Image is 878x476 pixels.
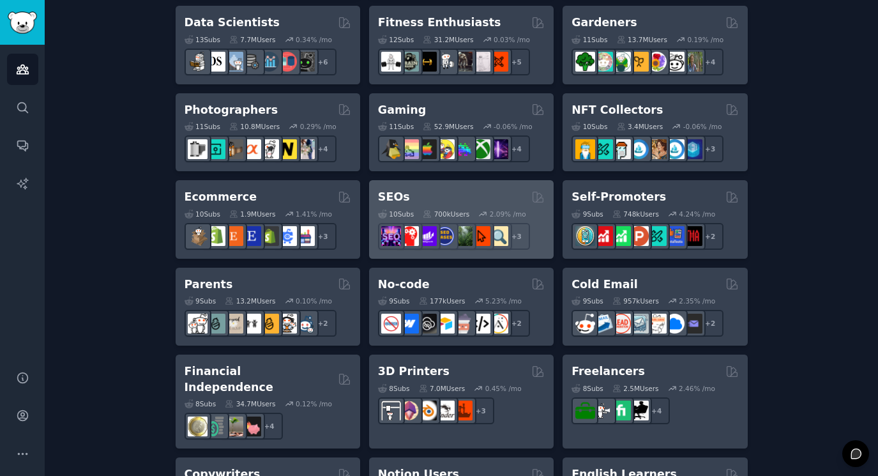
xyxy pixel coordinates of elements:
[378,189,410,205] h2: SEOs
[683,226,702,246] img: TestMyApp
[378,364,450,380] h2: 3D Printers
[575,314,595,334] img: sales
[453,401,473,420] img: FixMyPrint
[185,296,216,305] div: 9 Sub s
[185,102,278,118] h2: Photographers
[575,139,595,159] img: NFTExchange
[488,226,508,246] img: The_SEO
[419,384,465,393] div: 7.0M Users
[378,102,426,118] h2: Gaming
[488,314,508,334] img: Adalo
[617,122,663,131] div: 3.4M Users
[423,35,473,44] div: 31.2M Users
[188,226,208,246] img: dropship
[471,52,490,72] img: physicaltherapy
[417,314,437,334] img: NoCodeSaaS
[679,210,715,219] div: 4.24 % /mo
[611,52,631,72] img: SavageGarden
[683,122,722,131] div: -0.06 % /mo
[206,417,225,436] img: FinancialPlanning
[277,314,297,334] img: parentsofmultiples
[206,52,225,72] img: datascience
[697,310,723,337] div: + 2
[571,122,607,131] div: 10 Sub s
[571,102,663,118] h2: NFT Collectors
[435,52,455,72] img: weightroom
[310,310,337,337] div: + 2
[417,139,437,159] img: macgaming
[503,310,530,337] div: + 2
[629,139,649,159] img: OpenSeaNFT
[490,210,526,219] div: 2.09 % /mo
[277,139,297,159] img: Nikon
[683,139,702,159] img: DigitalItems
[467,397,494,424] div: + 3
[188,139,208,159] img: analog
[206,226,225,246] img: shopify
[223,139,243,159] img: AnalogCommunity
[571,364,645,380] h2: Freelancers
[259,226,279,246] img: reviewmyshopify
[593,52,613,72] img: succulents
[453,52,473,72] img: fitness30plus
[629,52,649,72] img: GardeningUK
[277,52,297,72] img: datasets
[697,49,723,75] div: + 4
[612,210,659,219] div: 748k Users
[310,49,337,75] div: + 6
[378,296,410,305] div: 9 Sub s
[571,189,666,205] h2: Self-Promoters
[571,384,603,393] div: 8 Sub s
[679,384,715,393] div: 2.46 % /mo
[647,139,667,159] img: CryptoArt
[378,35,414,44] div: 12 Sub s
[229,35,276,44] div: 7.7M Users
[185,210,220,219] div: 10 Sub s
[643,397,670,424] div: + 4
[310,223,337,250] div: + 3
[241,226,261,246] img: EtsySellers
[571,15,637,31] h2: Gardeners
[453,314,473,334] img: nocodelowcode
[241,139,261,159] img: SonyAlpha
[399,52,419,72] img: GymMotivation
[381,226,401,246] img: SEO_Digital_Marketing
[419,296,465,305] div: 177k Users
[697,135,723,162] div: + 3
[206,314,225,334] img: SingleParents
[697,223,723,250] div: + 2
[259,139,279,159] img: canon
[378,210,414,219] div: 10 Sub s
[256,413,283,440] div: + 4
[611,226,631,246] img: selfpromotion
[617,35,667,44] div: 13.7M Users
[223,417,243,436] img: Fire
[503,49,530,75] div: + 5
[223,52,243,72] img: statistics
[593,314,613,334] img: Emailmarketing
[665,52,685,72] img: UrbanGardening
[665,139,685,159] img: OpenseaMarket
[185,35,220,44] div: 13 Sub s
[225,296,275,305] div: 13.2M Users
[647,314,667,334] img: b2b_sales
[300,122,337,131] div: 0.29 % /mo
[503,135,530,162] div: + 4
[296,399,332,408] div: 0.12 % /mo
[435,401,455,420] img: ender3
[485,296,522,305] div: 5.23 % /mo
[435,226,455,246] img: SEO_cases
[423,210,469,219] div: 700k Users
[259,52,279,72] img: analytics
[453,139,473,159] img: gamers
[575,401,595,420] img: forhire
[629,314,649,334] img: coldemail
[593,401,613,420] img: freelance_forhire
[611,314,631,334] img: LeadGeneration
[229,210,276,219] div: 1.9M Users
[223,226,243,246] img: Etsy
[188,52,208,72] img: MachineLearning
[295,226,315,246] img: ecommerce_growth
[259,314,279,334] img: NewParents
[593,226,613,246] img: youtubepromotion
